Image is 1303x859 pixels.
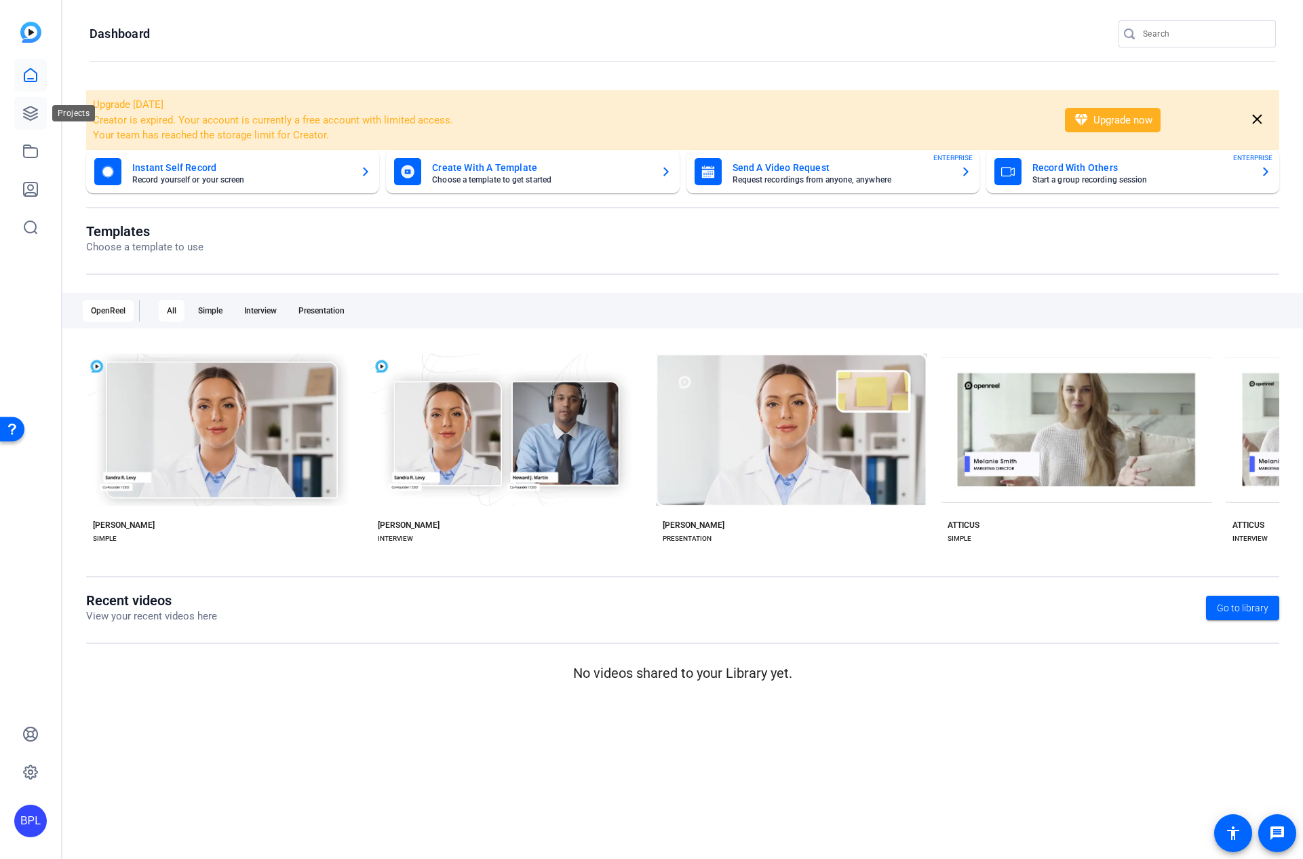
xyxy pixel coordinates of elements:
[948,520,979,531] div: ATTICUS
[86,223,203,240] h1: Templates
[93,520,155,531] div: [PERSON_NAME]
[986,150,1279,193] button: Record With OthersStart a group recording sessionENTERPRISE
[1233,153,1272,163] span: ENTERPRISE
[1249,111,1266,128] mat-icon: close
[93,113,1047,128] li: Creator is expired. Your account is currently a free account with limited access.
[86,240,203,255] p: Choose a template to use
[1073,112,1089,128] mat-icon: diamond
[933,153,973,163] span: ENTERPRISE
[1032,176,1249,184] mat-card-subtitle: Start a group recording session
[290,300,353,322] div: Presentation
[86,150,379,193] button: Instant Self RecordRecord yourself or your screen
[1232,520,1264,531] div: ATTICUS
[663,520,724,531] div: [PERSON_NAME]
[190,300,231,322] div: Simple
[1143,26,1265,42] input: Search
[432,176,649,184] mat-card-subtitle: Choose a template to get started
[86,609,217,624] p: View your recent videos here
[1032,159,1249,176] mat-card-title: Record With Others
[948,533,971,544] div: SIMPLE
[93,533,117,544] div: SIMPLE
[663,533,712,544] div: PRESENTATION
[386,150,679,193] button: Create With A TemplateChoose a template to get started
[159,300,184,322] div: All
[83,300,134,322] div: OpenReel
[86,663,1279,683] p: No videos shared to your Library yet.
[686,150,979,193] button: Send A Video RequestRequest recordings from anyone, anywhereENTERPRISE
[52,105,95,121] div: Projects
[1065,108,1161,132] button: Upgrade now
[378,533,413,544] div: INTERVIEW
[1225,825,1241,841] mat-icon: accessibility
[432,159,649,176] mat-card-title: Create With A Template
[93,128,1047,143] li: Your team has reached the storage limit for Creator.
[378,520,440,531] div: [PERSON_NAME]
[93,98,163,111] span: Upgrade [DATE]
[1269,825,1285,841] mat-icon: message
[132,159,349,176] mat-card-title: Instant Self Record
[14,805,47,837] div: BPL
[20,22,41,43] img: blue-gradient.svg
[90,26,150,42] h1: Dashboard
[1217,601,1268,615] span: Go to library
[733,159,950,176] mat-card-title: Send A Video Request
[132,176,349,184] mat-card-subtitle: Record yourself or your screen
[733,176,950,184] mat-card-subtitle: Request recordings from anyone, anywhere
[86,592,217,609] h1: Recent videos
[1232,533,1268,544] div: INTERVIEW
[1206,596,1279,620] a: Go to library
[236,300,285,322] div: Interview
